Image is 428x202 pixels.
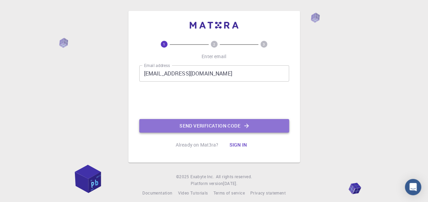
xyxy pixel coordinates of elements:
[213,190,244,196] span: Terms of service
[178,190,208,197] a: Video Tutorials
[223,180,237,187] a: [DATE].
[263,42,265,47] text: 3
[139,119,289,133] button: Send verification code
[176,141,219,148] p: Already on Mat3ra?
[176,173,190,180] span: © 2025
[142,190,172,196] span: Documentation
[190,173,214,180] a: Exabyte Inc.
[250,190,286,196] span: Privacy statement
[178,190,208,196] span: Video Tutorials
[216,173,252,180] span: All rights reserved.
[163,42,165,47] text: 1
[224,138,252,152] button: Sign in
[190,174,214,179] span: Exabyte Inc.
[405,179,421,195] div: Open Intercom Messenger
[213,190,244,197] a: Terms of service
[191,180,223,187] span: Platform version
[213,42,215,47] text: 2
[250,190,286,197] a: Privacy statement
[142,190,172,197] a: Documentation
[223,181,237,186] span: [DATE] .
[162,87,266,114] iframe: reCAPTCHA
[144,63,170,68] label: Email address
[202,53,226,60] p: Enter email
